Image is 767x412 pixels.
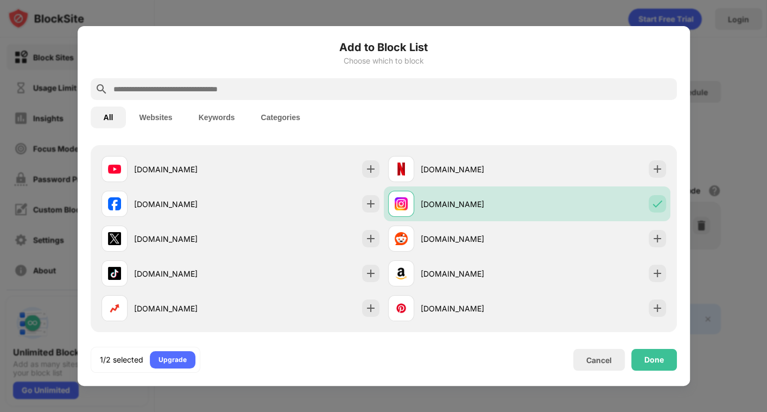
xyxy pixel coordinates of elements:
[134,164,240,175] div: [DOMAIN_NAME]
[421,268,527,279] div: [DOMAIN_NAME]
[159,354,187,365] div: Upgrade
[421,198,527,210] div: [DOMAIN_NAME]
[395,163,408,176] img: favicons
[395,302,408,315] img: favicons
[421,164,527,175] div: [DOMAIN_NAME]
[108,302,121,315] img: favicons
[91,107,126,128] button: All
[421,303,527,314] div: [DOMAIN_NAME]
[108,197,121,210] img: favicons
[421,233,527,245] div: [DOMAIN_NAME]
[186,107,248,128] button: Keywords
[100,354,143,365] div: 1/2 selected
[134,233,240,245] div: [DOMAIN_NAME]
[108,267,121,280] img: favicons
[91,57,677,65] div: Choose which to block
[134,268,240,279] div: [DOMAIN_NAME]
[248,107,313,128] button: Categories
[126,107,185,128] button: Websites
[644,355,664,364] div: Done
[108,232,121,245] img: favicons
[91,39,677,55] h6: Add to Block List
[395,232,408,245] img: favicons
[95,83,108,96] img: search.svg
[134,198,240,210] div: [DOMAIN_NAME]
[586,355,612,365] div: Cancel
[395,267,408,280] img: favicons
[395,197,408,210] img: favicons
[134,303,240,314] div: [DOMAIN_NAME]
[108,163,121,176] img: favicons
